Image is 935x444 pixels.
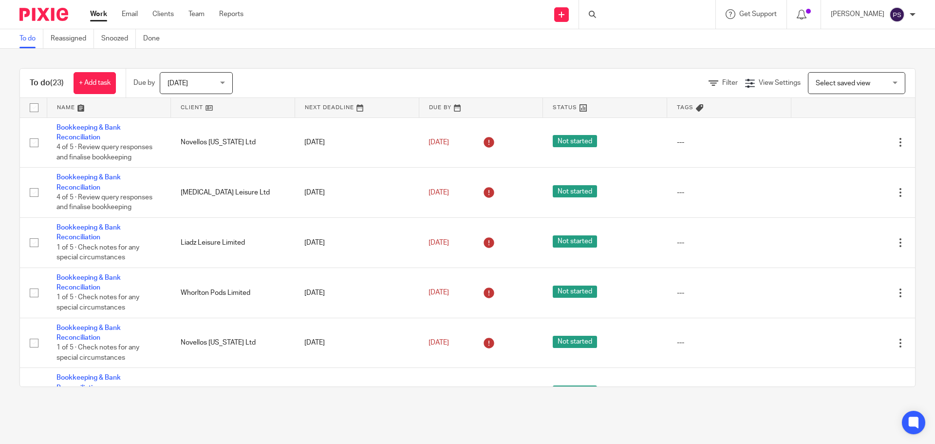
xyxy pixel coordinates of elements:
td: [MEDICAL_DATA] Leisure Ltd [171,168,295,218]
p: Due by [133,78,155,88]
td: Bulan Burger Joint Ltd [171,368,295,418]
a: Reports [219,9,243,19]
h1: To do [30,78,64,88]
p: [PERSON_NAME] [831,9,884,19]
td: [DATE] [295,168,419,218]
img: svg%3E [889,7,905,22]
span: [DATE] [429,139,449,146]
span: Not started [553,336,597,348]
td: [DATE] [295,368,419,418]
a: Email [122,9,138,19]
span: [DATE] [429,189,449,196]
a: Bookkeeping & Bank Reconciliation [56,174,121,191]
div: --- [677,238,782,248]
a: Bookkeeping & Bank Reconciliation [56,224,121,241]
span: [DATE] [429,239,449,246]
span: [DATE] [168,80,188,87]
div: --- [677,137,782,147]
a: Bookkeeping & Bank Reconciliation [56,325,121,341]
span: 4 of 5 · Review query responses and finalise bookkeeping [56,144,152,161]
span: Not started [553,235,597,248]
span: Tags [677,105,693,110]
span: View Settings [759,79,801,86]
td: Whorlton Pods Limited [171,268,295,318]
span: Get Support [739,11,777,18]
td: [DATE] [295,268,419,318]
span: 1 of 5 · Check notes for any special circumstances [56,294,139,311]
td: [DATE] [295,218,419,268]
a: Bookkeeping & Bank Reconciliation [56,124,121,141]
span: 1 of 5 · Check notes for any special circumstances [56,244,139,261]
a: Done [143,29,167,48]
div: --- [677,338,782,347]
a: Snoozed [101,29,136,48]
span: Not started [553,386,597,398]
span: [DATE] [429,290,449,296]
span: Not started [553,286,597,298]
td: [DATE] [295,117,419,168]
span: 1 of 5 · Check notes for any special circumstances [56,345,139,362]
span: (23) [50,79,64,87]
a: Work [90,9,107,19]
a: Reassigned [51,29,94,48]
td: [DATE] [295,318,419,368]
td: Novellos [US_STATE] Ltd [171,318,295,368]
a: Bookkeeping & Bank Reconciliation [56,274,121,291]
span: Not started [553,185,597,197]
span: [DATE] [429,339,449,346]
img: Pixie [19,8,68,21]
a: + Add task [74,72,116,94]
a: Bookkeeping & Bank Reconciliation [56,374,121,391]
a: Team [188,9,205,19]
span: Filter [722,79,738,86]
span: Not started [553,135,597,147]
a: Clients [152,9,174,19]
div: --- [677,288,782,298]
td: Liadz Leisure Limited [171,218,295,268]
td: Novellos [US_STATE] Ltd [171,117,295,168]
span: Select saved view [816,80,870,87]
a: To do [19,29,43,48]
span: 4 of 5 · Review query responses and finalise bookkeeping [56,194,152,211]
div: --- [677,188,782,197]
